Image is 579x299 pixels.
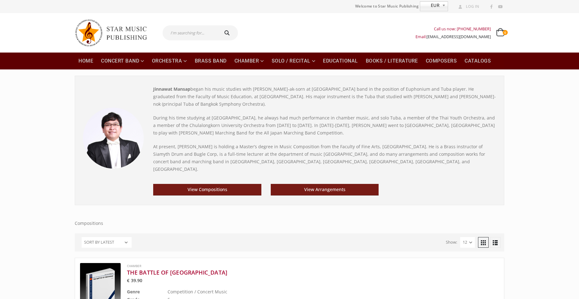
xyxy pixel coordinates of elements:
img: Jinnawat Mansap_2 [83,108,144,169]
a: Log In [456,3,479,11]
div: Call us now: [PHONE_NUMBER] [415,25,491,33]
input: I'm searching for... [163,25,218,40]
a: Chamber [231,53,268,69]
strong: Jinnawat Mansap [153,86,190,92]
select: Shop order [82,237,132,248]
a: Educational [319,53,362,69]
a: Grid View [478,237,489,248]
a: THE BATTLE OF [GEOGRAPHIC_DATA] [127,269,468,276]
td: Competition / Concert Music [168,288,468,296]
a: List View [490,237,501,248]
a: Chamber [127,264,141,268]
label: Show: [446,238,457,246]
div: Email: [415,33,491,41]
bdi: 39.90 [127,277,142,283]
a: Composers [422,53,461,69]
span: EUR [420,2,440,9]
a: Books / Literature [362,53,422,69]
a: Catalogs [461,53,495,69]
p: During his time studying at [GEOGRAPHIC_DATA], he always had much performance in chamber music, a... [153,114,496,137]
a: Youtube [496,3,504,11]
span: 0 [503,30,508,35]
span: Welcome to Star Music Publishing [355,2,419,11]
a: [EMAIL_ADDRESS][DOMAIN_NAME] [426,34,491,39]
button: Search [218,25,238,40]
a: Facebook [487,3,496,11]
img: Star Music Publishing [75,16,153,49]
span: € [127,277,129,283]
b: Genre [127,289,140,295]
a: Concert Band [97,53,148,69]
a: View Arrangements [271,184,379,195]
a: Home [75,53,97,69]
a: View Compositions [153,184,261,195]
a: Solo / Recital [268,53,319,69]
a: Orchestra [148,53,191,69]
p: began his music studies with [PERSON_NAME]-ak-sorn at [GEOGRAPHIC_DATA] band in the position of E... [153,85,496,108]
a: Brass Band [191,53,230,69]
p: At present, [PERSON_NAME] is holding a Master’s degree in Music Composition from the Faculty of F... [153,143,496,173]
div: Compositions [75,76,504,227]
